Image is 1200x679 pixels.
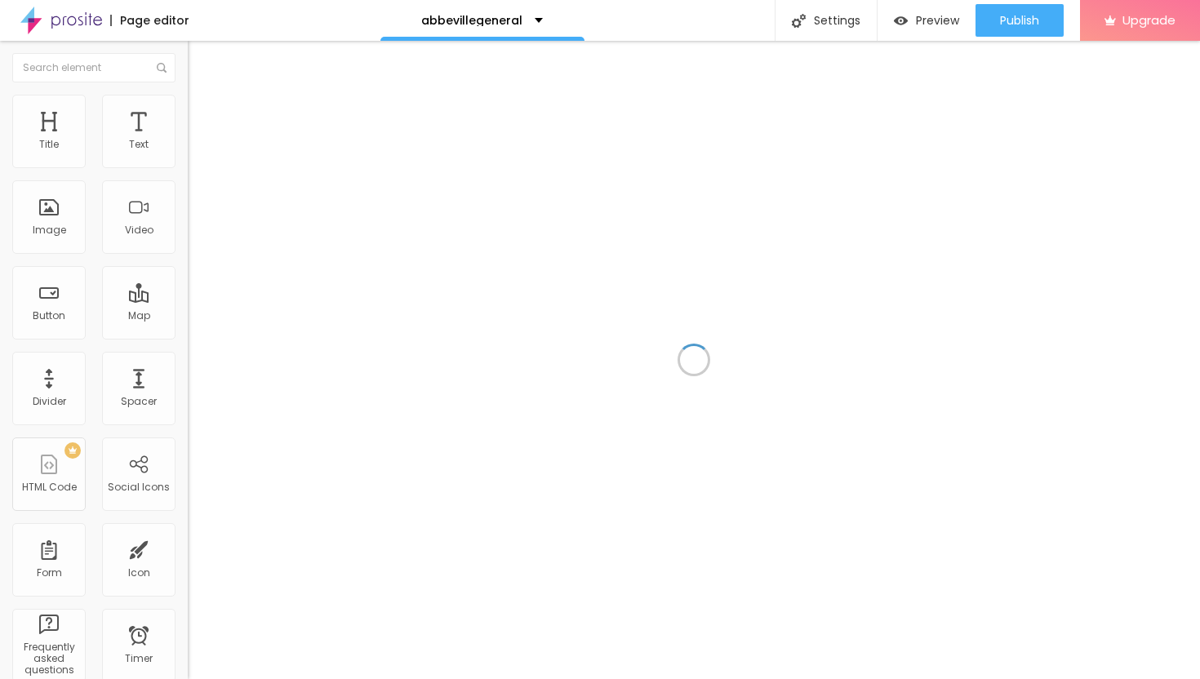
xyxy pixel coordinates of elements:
div: Frequently asked questions [16,641,81,677]
button: Publish [976,4,1064,37]
div: Map [128,310,150,322]
button: Preview [878,4,976,37]
div: Spacer [121,396,157,407]
div: Divider [33,396,66,407]
input: Search element [12,53,176,82]
img: Icone [792,14,806,28]
div: Page editor [110,15,189,26]
p: abbevillegeneral [421,15,522,26]
div: Icon [128,567,150,579]
div: HTML Code [22,482,77,493]
div: Timer [125,653,153,664]
div: Image [33,224,66,236]
span: Preview [916,14,959,27]
div: Video [125,224,153,236]
img: Icone [157,63,167,73]
div: Button [33,310,65,322]
img: view-1.svg [894,14,908,28]
span: Upgrade [1122,13,1176,27]
div: Title [39,139,59,150]
div: Text [129,139,149,150]
span: Publish [1000,14,1039,27]
div: Social Icons [108,482,170,493]
div: Form [37,567,62,579]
